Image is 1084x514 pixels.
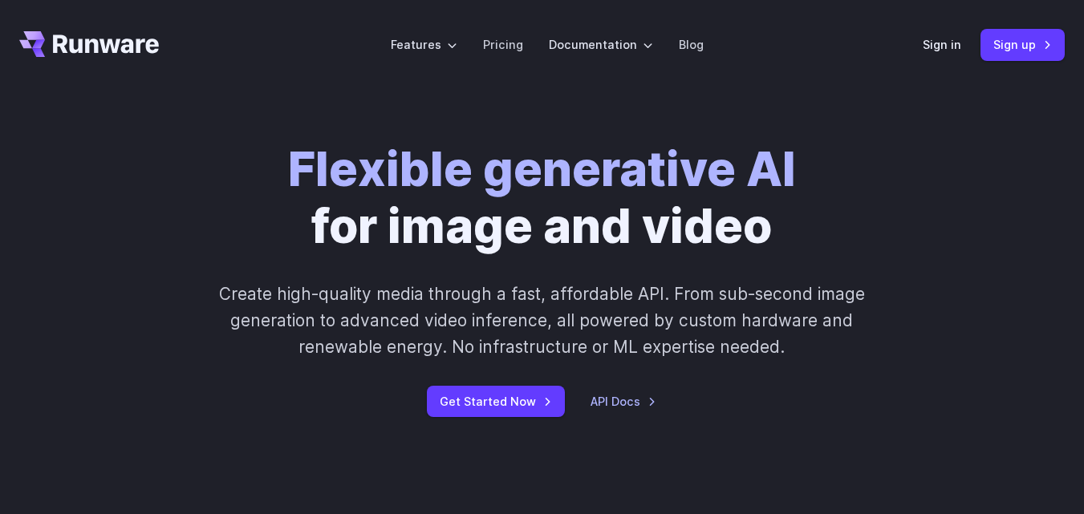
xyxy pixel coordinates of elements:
label: Features [391,35,457,54]
a: API Docs [591,392,656,411]
p: Create high-quality media through a fast, affordable API. From sub-second image generation to adv... [208,281,877,361]
strong: Flexible generative AI [288,140,796,197]
a: Sign up [980,29,1065,60]
a: Sign in [923,35,961,54]
h1: for image and video [288,141,796,255]
a: Go to / [19,31,159,57]
label: Documentation [549,35,653,54]
a: Pricing [483,35,523,54]
a: Get Started Now [427,386,565,417]
a: Blog [679,35,704,54]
